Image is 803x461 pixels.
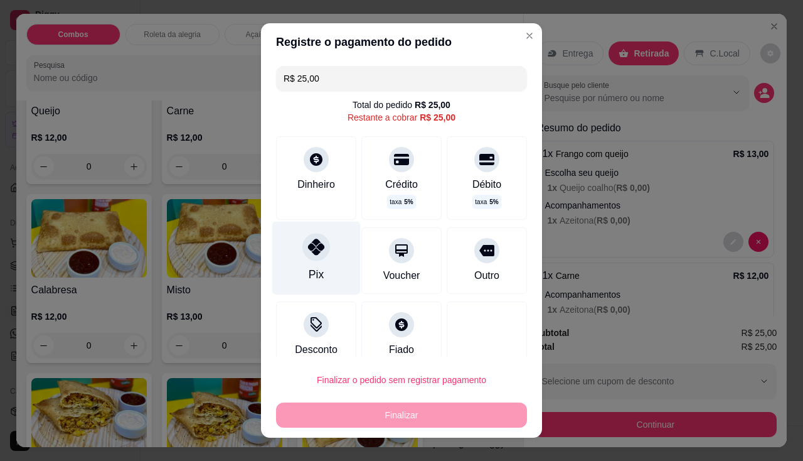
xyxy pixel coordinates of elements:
[474,268,499,283] div: Outro
[284,66,519,91] input: Ex.: hambúrguer de cordeiro
[353,99,450,111] div: Total do pedido
[261,23,542,61] header: Registre o pagamento do pedido
[297,177,335,192] div: Dinheiro
[276,367,527,393] button: Finalizar o pedido sem registrar pagamento
[415,99,450,111] div: R$ 25,00
[472,177,501,192] div: Débito
[420,111,455,124] div: R$ 25,00
[519,26,540,46] button: Close
[489,197,498,207] span: 5 %
[295,342,338,357] div: Desconto
[348,111,455,124] div: Restante a cobrar
[475,197,498,207] p: taxa
[404,197,413,207] span: 5 %
[309,266,324,283] div: Pix
[385,177,418,192] div: Crédito
[389,342,414,357] div: Fiado
[383,268,420,283] div: Voucher
[390,197,413,207] p: taxa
